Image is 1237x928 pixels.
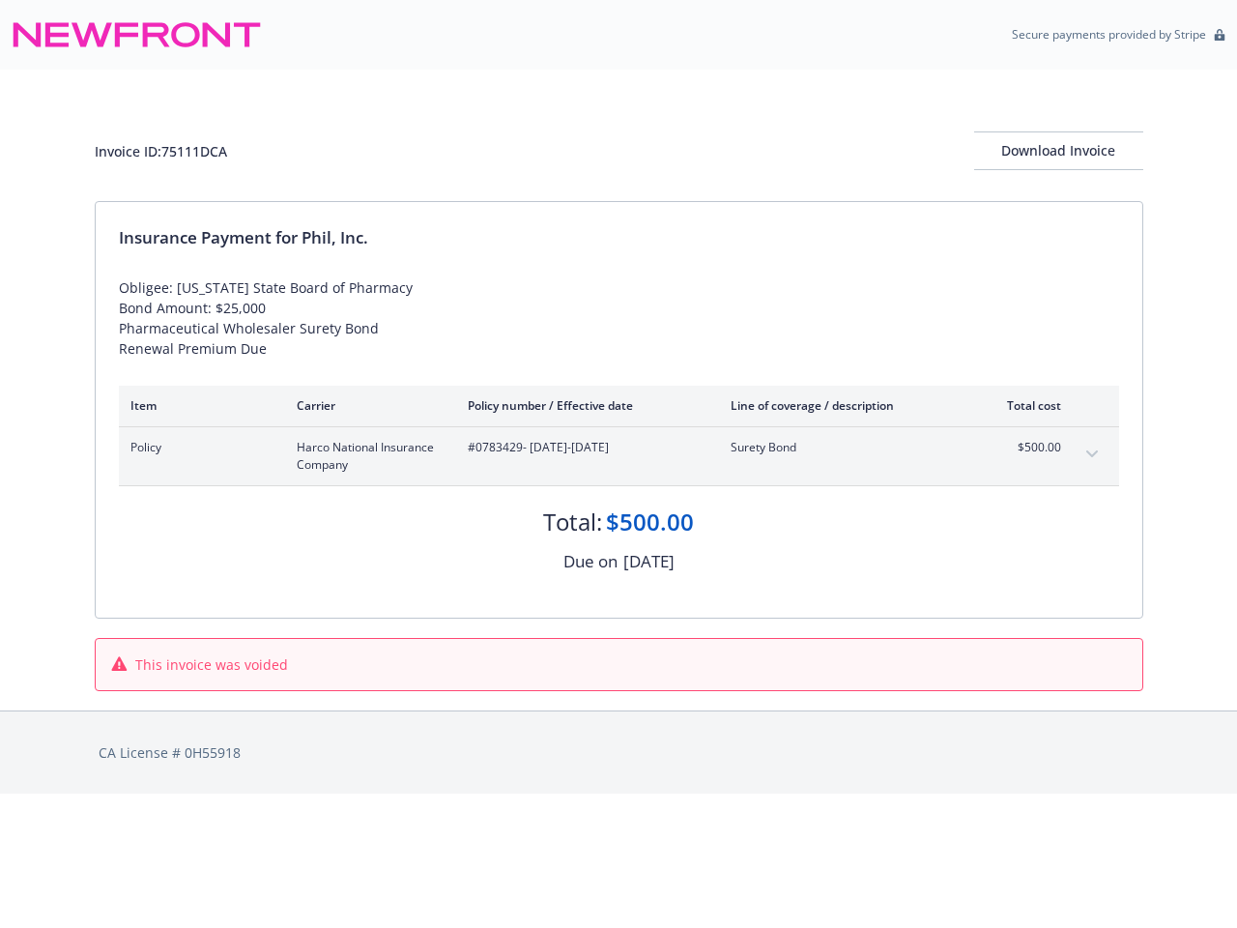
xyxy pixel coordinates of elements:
[99,742,1139,763] div: CA License # 0H55918
[731,439,958,456] span: Surety Bond
[606,506,694,538] div: $500.00
[297,397,437,414] div: Carrier
[119,427,1119,485] div: PolicyHarco National Insurance Company#0783429- [DATE]-[DATE]Surety Bond$500.00expand content
[563,549,618,574] div: Due on
[623,549,675,574] div: [DATE]
[543,506,602,538] div: Total:
[119,277,1119,359] div: Obligee: [US_STATE] State Board of Pharmacy Bond Amount: $25,000 Pharmaceutical Wholesaler Surety...
[974,131,1143,170] button: Download Invoice
[989,397,1061,414] div: Total cost
[135,654,288,675] span: This invoice was voided
[297,439,437,474] span: Harco National Insurance Company
[1077,439,1108,470] button: expand content
[731,397,958,414] div: Line of coverage / description
[974,132,1143,169] div: Download Invoice
[119,225,1119,250] div: Insurance Payment for Phil, Inc.
[989,439,1061,456] span: $500.00
[1012,26,1206,43] p: Secure payments provided by Stripe
[468,397,700,414] div: Policy number / Effective date
[130,397,266,414] div: Item
[130,439,266,456] span: Policy
[468,439,700,456] span: #0783429 - [DATE]-[DATE]
[95,141,227,161] div: Invoice ID: 75111DCA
